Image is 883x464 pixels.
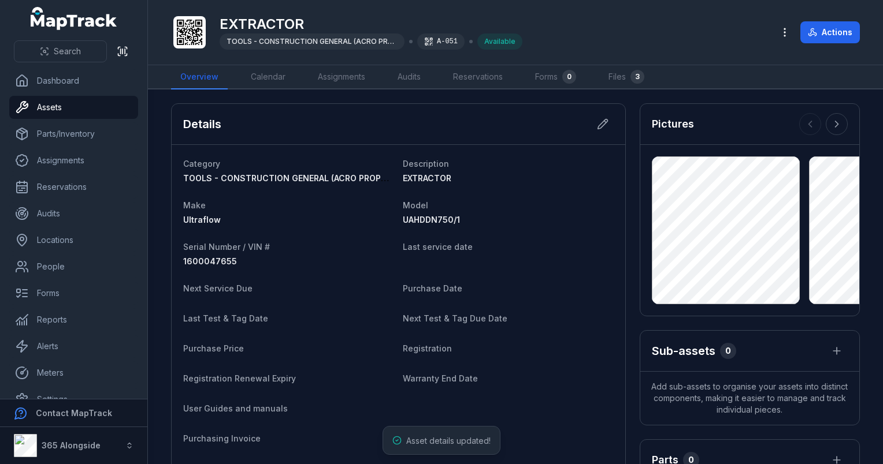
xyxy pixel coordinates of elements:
[9,282,138,305] a: Forms
[9,361,138,384] a: Meters
[403,242,473,252] span: Last service date
[9,175,138,199] a: Reservations
[242,65,295,89] a: Calendar
[599,65,654,89] a: Files3
[9,229,138,252] a: Locations
[9,122,138,145] a: Parts/Inventory
[652,343,715,359] h2: Sub-assets
[183,256,237,266] span: 1600047655
[417,33,465,50] div: A-051
[403,159,449,169] span: Description
[9,388,138,411] a: Settings
[183,173,470,183] span: TOOLS - CONSTRUCTION GENERAL (ACRO PROPS, HAND TOOLS, ETC)
[403,373,478,383] span: Warranty End Date
[171,65,228,89] a: Overview
[183,215,221,224] span: Ultraflow
[54,46,81,57] span: Search
[403,283,462,293] span: Purchase Date
[31,7,117,30] a: MapTrack
[406,436,491,446] span: Asset details updated!
[9,308,138,331] a: Reports
[183,116,221,132] h2: Details
[526,65,585,89] a: Forms0
[403,313,507,323] span: Next Test & Tag Due Date
[36,408,112,418] strong: Contact MapTrack
[388,65,430,89] a: Audits
[183,313,268,323] span: Last Test & Tag Date
[183,373,296,383] span: Registration Renewal Expiry
[309,65,374,89] a: Assignments
[403,215,460,224] span: UAHDDN750/1
[562,70,576,84] div: 0
[183,283,253,293] span: Next Service Due
[9,96,138,119] a: Assets
[183,433,261,443] span: Purchasing Invoice
[403,343,452,353] span: Registration
[183,159,220,169] span: Category
[720,343,736,359] div: 0
[444,65,512,89] a: Reservations
[183,343,244,353] span: Purchase Price
[800,21,860,43] button: Actions
[477,33,522,50] div: Available
[9,335,138,358] a: Alerts
[14,40,107,62] button: Search
[183,200,206,210] span: Make
[9,149,138,172] a: Assignments
[220,15,522,33] h1: EXTRACTOR
[183,242,270,252] span: Serial Number / VIN #
[640,372,859,425] span: Add sub-assets to organise your assets into distinct components, making it easier to manage and t...
[183,403,288,413] span: User Guides and manuals
[9,202,138,225] a: Audits
[9,69,138,92] a: Dashboard
[403,173,451,183] span: EXTRACTOR
[227,37,476,46] span: TOOLS - CONSTRUCTION GENERAL (ACRO PROPS, HAND TOOLS, ETC)
[403,200,428,210] span: Model
[9,255,138,278] a: People
[42,440,101,450] strong: 365 Alongside
[630,70,644,84] div: 3
[652,116,694,132] h3: Pictures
